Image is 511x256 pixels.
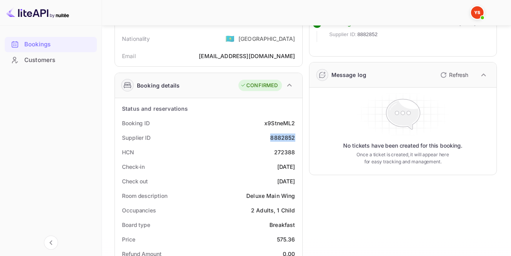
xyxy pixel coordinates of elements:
a: Customers [5,53,97,67]
div: Check-in [122,163,145,171]
div: 2 Adults, 1 Child [251,206,295,214]
div: Nationality [122,35,150,43]
p: Refresh [449,71,468,79]
div: Status and reservations [122,104,188,113]
div: Message log [331,71,367,79]
div: [DATE] 23:57 [459,19,490,42]
span: United States [225,31,235,46]
span: 8882852 [357,31,378,38]
div: Bookings [5,37,97,52]
div: Breakfast [269,221,295,229]
div: [GEOGRAPHIC_DATA] [238,35,295,43]
p: Once a ticket is created, it will appear here for easy tracking and management. [353,151,453,165]
div: 575.36 [277,235,295,243]
div: Customers [24,56,93,65]
div: 8882852 [270,133,295,142]
img: Yandex Support [471,6,484,19]
button: Collapse navigation [44,236,58,250]
div: Supplier ID [122,133,151,142]
div: Occupancies [122,206,156,214]
div: Booking ID [122,119,150,127]
div: HCN [122,148,134,156]
div: [DATE] [277,163,295,171]
div: Check out [122,177,148,185]
div: Booking details [137,81,180,90]
div: CONFIRMED [240,82,278,90]
div: [EMAIL_ADDRESS][DOMAIN_NAME] [199,52,295,60]
a: Bookings [5,37,97,51]
img: LiteAPI logo [6,6,69,19]
span: Supplier ID: [329,31,357,38]
div: [DATE] [277,177,295,185]
div: Deluxe Main Wing [246,192,295,200]
div: Bookings [24,40,93,49]
div: Board type [122,221,150,229]
p: No tickets have been created for this booking. [343,142,462,150]
div: Room description [122,192,167,200]
div: Price [122,235,135,243]
div: Customers [5,53,97,68]
div: 272388 [274,148,295,156]
button: Refresh [436,69,471,81]
div: x9StneML2 [264,119,295,127]
div: Email [122,52,136,60]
